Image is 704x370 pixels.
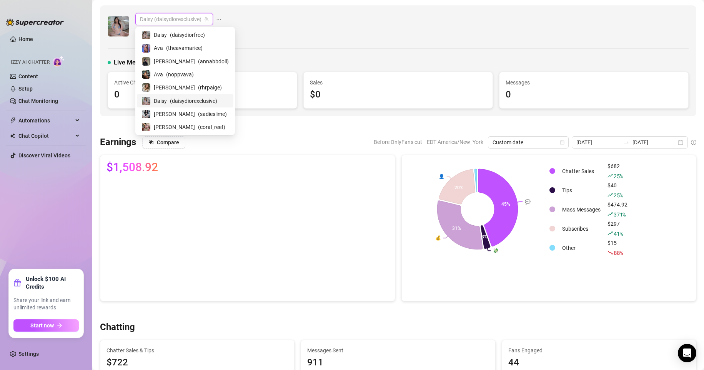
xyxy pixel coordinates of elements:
text: 💬 [525,198,531,204]
text: 💸 [493,248,499,253]
div: 911 [307,355,489,370]
td: Chatter Sales [559,162,604,180]
a: Settings [18,351,39,357]
span: Chatter Sales & Tips [107,346,288,355]
span: fall [607,250,613,255]
span: 88 % [614,249,622,256]
img: Anna [142,123,150,131]
div: $682 [607,162,627,180]
span: 41 % [614,230,622,237]
span: $722 [107,355,288,370]
img: Anna [142,57,150,66]
span: team [204,17,209,21]
span: Messages Sent [307,346,489,355]
span: Messages [506,78,682,87]
div: 44 [508,355,690,370]
img: Sadie [142,110,150,118]
img: Daisy [142,97,150,105]
span: Chat Copilot [18,130,73,142]
div: $297 [607,220,627,238]
a: Chat Monitoring [18,98,58,104]
span: Custom date [493,137,564,148]
input: End date [632,138,676,147]
span: ellipsis [216,13,221,25]
span: rise [607,211,613,217]
img: Paige [142,83,150,92]
a: Discover Viral Videos [18,152,70,159]
span: ( theavamariee ) [166,44,203,52]
span: Before OnlyFans cut [374,136,422,148]
div: 0 [114,88,291,102]
span: 371 % [614,211,626,218]
span: calendar [560,140,564,145]
input: Start date [576,138,620,147]
span: [PERSON_NAME] [154,57,195,66]
span: ( rhrpaige ) [198,83,222,92]
span: gift [13,279,21,287]
img: Daisy [108,16,129,36]
span: Izzy AI Chatter [11,59,50,66]
span: ( daisydiorexclusive ) [170,97,217,105]
span: 25 % [614,172,622,180]
img: Ava [142,70,150,79]
span: info-circle [691,140,696,145]
span: ( coral_reef ) [198,123,225,131]
div: 0 [506,88,682,102]
text: 💰 [435,235,441,241]
td: Other [559,239,604,257]
div: $474.92 [607,200,627,219]
td: Tips [559,181,604,200]
span: 25 % [614,192,622,199]
span: ( annabbdoll ) [198,57,229,66]
img: AI Chatter [53,56,65,67]
div: $40 [607,181,627,200]
span: [PERSON_NAME] [154,83,195,92]
span: [PERSON_NAME] [154,110,195,118]
strong: Unlock $100 AI Credits [26,275,79,291]
button: Compare [142,136,185,149]
span: Daisy [154,31,167,39]
div: Open Intercom Messenger [678,344,696,362]
text: 👤 [438,173,444,179]
span: block [148,139,154,145]
span: swap-right [623,139,629,145]
span: Compare [157,139,179,145]
button: Start nowarrow-right [13,319,79,332]
h3: Earnings [100,136,136,149]
span: rise [607,173,613,178]
span: $1,508.92 [107,161,158,173]
span: Sales [310,78,486,87]
td: Mass Messages [559,200,604,219]
img: Daisy [142,31,150,39]
span: to [623,139,629,145]
span: EDT America/New_York [427,136,483,148]
img: logo-BBDzfeDw.svg [6,18,64,26]
a: Home [18,36,33,42]
a: Content [18,73,38,79]
span: [PERSON_NAME] [154,123,195,131]
span: Live Metrics (last hour) [114,58,178,67]
div: $15 [607,239,627,257]
span: Start now [30,322,54,329]
td: Subscribes [559,220,604,238]
span: Active Chatters [114,78,291,87]
img: Chat Copilot [10,133,15,139]
span: Share your link and earn unlimited rewards [13,297,79,312]
div: $0 [310,88,486,102]
span: rise [607,231,613,236]
span: Fans Engaged [508,346,690,355]
span: ( noppvava ) [166,70,194,79]
h3: Chatting [100,321,135,334]
span: ( sadieslime ) [198,110,227,118]
img: Ava [142,44,150,53]
span: ( daisydiorfree ) [170,31,205,39]
span: Daisy [154,97,167,105]
a: Setup [18,86,33,92]
span: rise [607,192,613,198]
span: Daisy (daisydiorexclusive) [140,13,208,25]
span: arrow-right [57,323,62,328]
span: Ava [154,70,163,79]
span: Ava [154,44,163,52]
span: Automations [18,114,73,127]
span: thunderbolt [10,117,16,124]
